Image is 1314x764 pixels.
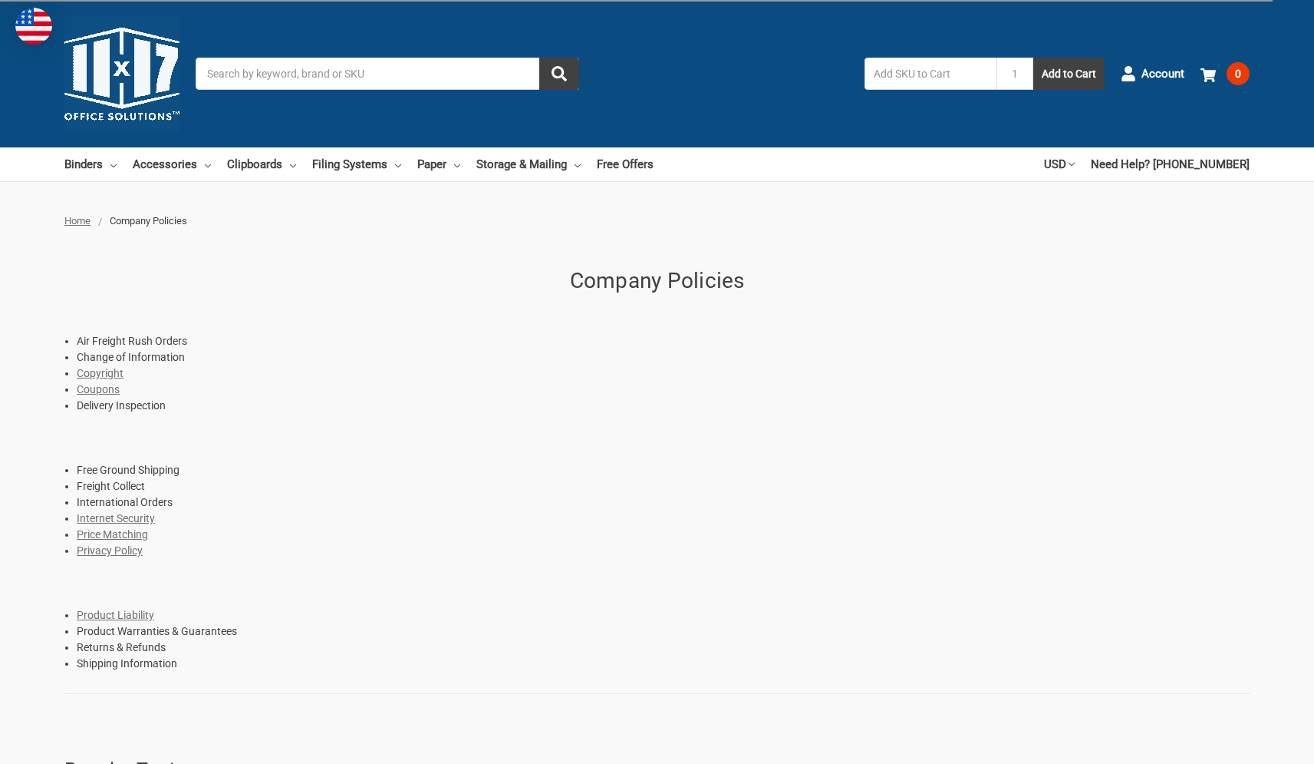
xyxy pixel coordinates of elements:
[77,333,1250,349] li: Air Freight Rush Orders
[77,512,155,524] a: Internet Security
[77,494,1250,511] li: International Orders
[1121,54,1184,94] a: Account
[77,478,1250,494] li: Freight Collect
[64,215,91,227] a: Home
[1044,147,1075,181] a: USD
[77,640,1250,656] li: Returns & Refunds
[64,16,179,131] img: 11x17.com
[77,609,154,621] a: Product Liability
[597,147,654,181] a: Free Offers
[1200,54,1250,94] a: 0
[312,147,401,181] a: Filing Systems
[77,462,1250,478] li: Free Ground Shipping
[15,8,52,45] img: duty and tax information for United States
[77,349,1250,365] li: Change of Information
[1091,147,1250,181] a: Need Help? [PHONE_NUMBER]
[77,528,148,541] a: Price Matching
[133,147,211,181] a: Accessories
[1227,62,1250,85] span: 0
[64,265,1250,297] h1: Company Policies
[196,58,579,90] input: Search by keyword, brand or SKU
[77,367,123,379] a: Copyright
[77,656,1250,672] li: Shipping Information
[1187,723,1314,764] iframe: Google Customer Reviews
[77,383,120,395] a: Coupons
[1141,65,1184,83] span: Account
[110,215,187,227] span: Company Policies
[864,58,996,90] input: Add SKU to Cart
[476,147,581,181] a: Storage & Mailing
[77,398,1250,414] li: Delivery Inspection
[77,544,143,557] a: Privacy Policy
[417,147,460,181] a: Paper
[227,147,296,181] a: Clipboards
[1033,58,1105,90] button: Add to Cart
[64,147,117,181] a: Binders
[77,623,1250,640] li: Product Warranties & Guarantees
